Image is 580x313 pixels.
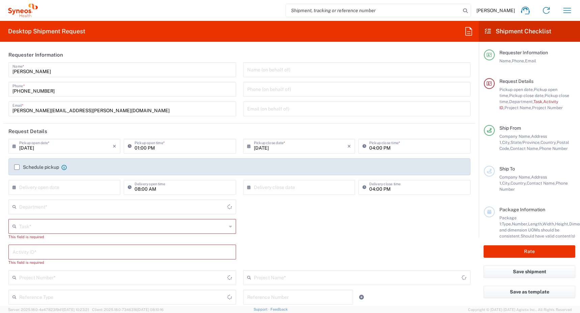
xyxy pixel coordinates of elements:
span: Department, [509,99,533,104]
h2: Request Details [8,128,47,135]
span: Pickup close date, [509,93,545,98]
div: This field is required [8,234,236,240]
span: [DATE] 08:10:16 [137,308,164,312]
span: Length, [528,221,543,226]
span: Contact Name, [510,146,539,151]
span: Type, [502,221,512,226]
span: Pickup open date, [499,87,534,92]
span: Company Name, [499,175,531,180]
span: State/Province, [511,140,541,145]
span: Country, [541,140,557,145]
span: City, [502,181,511,186]
span: Project Name, [504,105,532,110]
h2: Requester Information [8,52,63,58]
span: Email [525,58,536,63]
i: × [113,141,116,152]
span: Request Details [499,79,533,84]
span: Task, [533,99,543,104]
span: Requester Information [499,50,548,55]
span: [PERSON_NAME] [476,7,515,13]
span: Package 1: [499,215,517,226]
label: Schedule pickup [14,164,59,170]
span: Should have valid content(s) [521,233,575,239]
button: Save as template [484,286,575,298]
span: Copyright © [DATE]-[DATE] Agistix Inc., All Rights Reserved [468,307,572,313]
span: City, [502,140,511,145]
span: Phone Number [539,146,568,151]
span: Ship To [499,166,515,171]
span: Server: 2025.18.0-4e47823f9d1 [8,308,89,312]
button: Rate [484,245,575,258]
span: Number, [512,221,528,226]
a: Add Reference [357,292,366,302]
span: Country, [511,181,527,186]
span: Company Name, [499,134,531,139]
span: Height, [555,221,569,226]
h2: Desktop Shipment Request [8,27,85,35]
span: [DATE] 10:23:21 [63,308,89,312]
i: × [347,141,351,152]
input: Shipment, tracking or reference number [286,4,461,17]
div: This field is required [8,259,236,265]
h2: Shipment Checklist [485,27,551,35]
a: Support [254,307,270,311]
span: Contact Name, [527,181,556,186]
span: Phone, [512,58,525,63]
span: Project Number [532,105,563,110]
span: Ship From [499,125,521,131]
span: Package Information [499,207,545,212]
a: Feedback [270,307,288,311]
span: Width, [543,221,555,226]
button: Save shipment [484,265,575,278]
span: Name, [499,58,512,63]
span: Client: 2025.18.0-7346316 [92,308,164,312]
